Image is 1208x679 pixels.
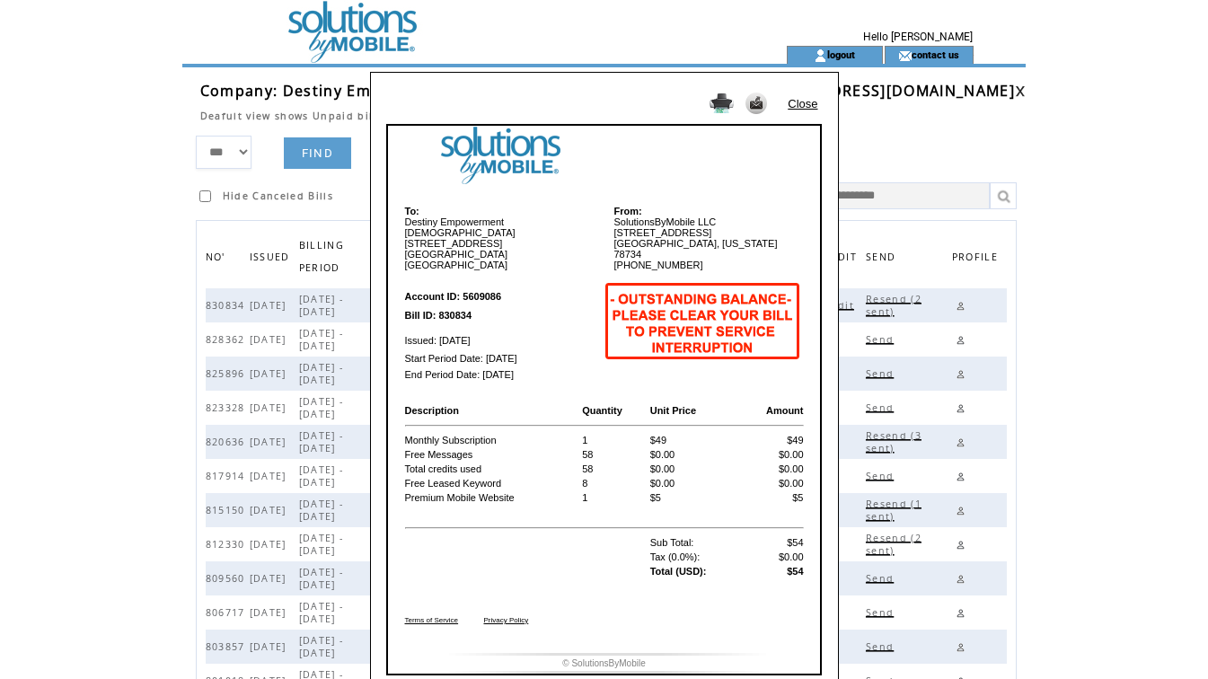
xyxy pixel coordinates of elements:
td: $0.00 [743,463,805,475]
b: Description [405,405,460,416]
a: Send it to my email [745,105,767,116]
b: Total (USD): [650,566,707,577]
td: $49 [649,434,741,446]
td: $0.00 [649,448,741,461]
b: From: [614,206,642,216]
font: © SolutionsByMobile [562,658,645,668]
td: Destiny Empowerment [DEMOGRAPHIC_DATA] [STREET_ADDRESS] [GEOGRAPHIC_DATA] [GEOGRAPHIC_DATA] [404,205,604,271]
td: $0.00 [649,463,741,475]
img: footer bottom image [388,671,820,674]
img: warning image [602,276,804,366]
td: 8 [581,477,648,489]
img: Send it to my email [745,93,767,114]
td: 58 [581,463,648,475]
td: Monthly Subscription [404,434,580,446]
td: $0.00 [743,477,805,489]
td: SolutionsByMobile LLC [STREET_ADDRESS] [GEOGRAPHIC_DATA], [US_STATE] 78734 [PHONE_NUMBER] [605,205,805,271]
b: Quantity [582,405,622,416]
td: Start Period Date: [DATE] [404,351,599,366]
b: Unit Price [650,405,696,416]
td: Total credits used [404,463,580,475]
td: $0.00 [743,448,805,461]
b: To: [405,206,419,216]
td: $0.00 [649,477,741,489]
b: $54 [787,566,803,577]
td: $5 [743,491,805,504]
td: Sub Total: [649,536,741,549]
img: footer image [388,653,820,656]
td: 1 [581,491,648,504]
b: Account ID: 5609086 [405,291,502,302]
a: Close [788,97,817,110]
td: End Period Date: [DATE] [404,368,599,381]
td: $0.00 [743,551,805,563]
td: $54 [743,536,805,549]
td: 1 [581,434,648,446]
td: Free Leased Keyword [404,477,580,489]
td: Tax (0.0%): [649,551,741,563]
td: Free Messages [404,448,580,461]
img: Print it [710,93,734,113]
img: logo image [388,126,820,185]
b: Bill ID: 830834 [405,310,472,321]
b: Amount [766,405,804,416]
td: Premium Mobile Website [404,491,580,504]
td: $49 [743,434,805,446]
a: Privacy Policy [484,616,529,624]
a: Terms of Service [405,616,459,624]
td: Issued: [DATE] [404,324,599,349]
td: $5 [649,491,741,504]
td: 58 [581,448,648,461]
